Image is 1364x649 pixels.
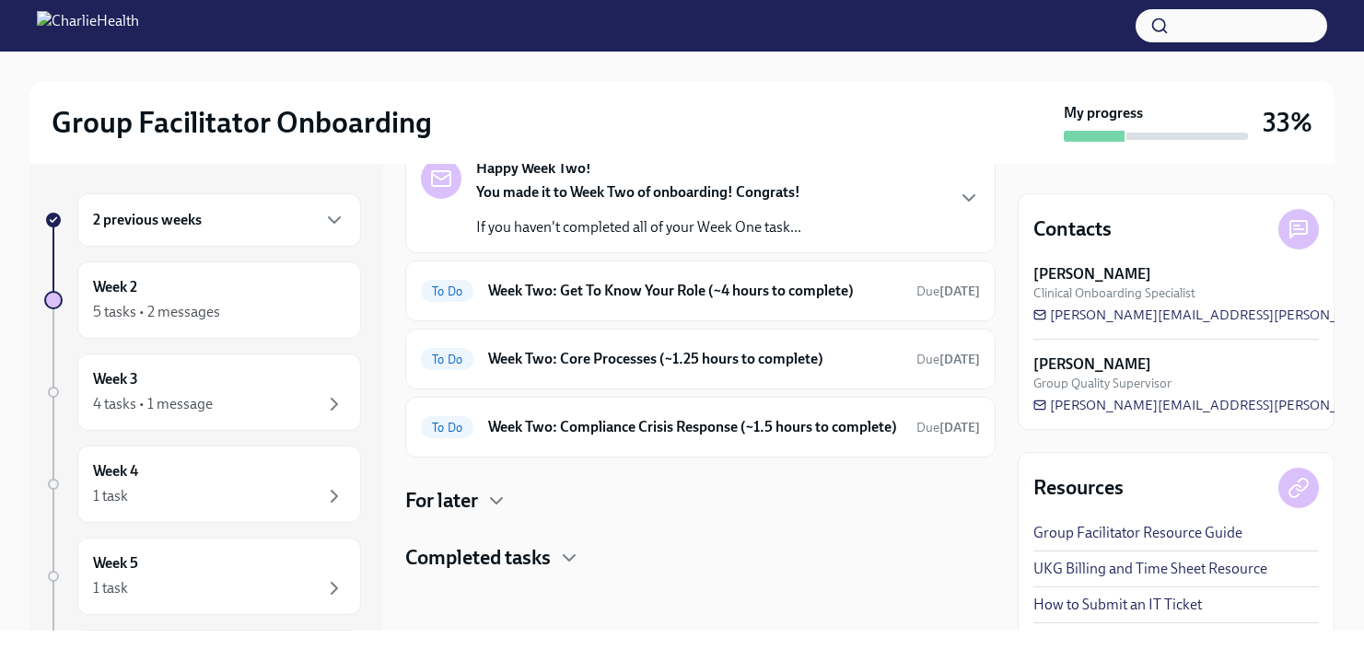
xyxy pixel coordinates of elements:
a: To DoWeek Two: Get To Know Your Role (~4 hours to complete)Due[DATE] [421,276,980,306]
div: 4 tasks • 1 message [93,394,213,414]
span: Due [916,284,980,299]
a: Group Facilitator Resource Guide [1033,523,1242,543]
div: 1 task [93,578,128,598]
span: Clinical Onboarding Specialist [1033,284,1195,302]
strong: My progress [1064,103,1143,123]
span: To Do [421,353,473,366]
strong: You made it to Week Two of onboarding! Congrats! [476,183,800,201]
strong: [PERSON_NAME] [1033,354,1151,375]
span: Group Quality Supervisor [1033,375,1172,392]
h6: Week 4 [93,461,138,481]
h2: Group Facilitator Onboarding [52,104,432,141]
span: October 6th, 2025 10:00 [916,283,980,300]
div: 5 tasks • 2 messages [93,302,220,322]
h6: Week 2 [93,277,137,297]
h3: 33% [1263,106,1312,139]
a: Week 34 tasks • 1 message [44,353,361,431]
span: October 6th, 2025 10:00 [916,351,980,368]
div: 2 previous weeks [77,193,361,247]
h4: Completed tasks [405,544,551,572]
span: Due [916,420,980,435]
p: If you haven't completed all of your Week One task... [476,217,801,238]
span: October 6th, 2025 10:00 [916,419,980,436]
h6: Week 5 [93,553,138,574]
a: To DoWeek Two: Core Processes (~1.25 hours to complete)Due[DATE] [421,344,980,374]
h6: Week Two: Get To Know Your Role (~4 hours to complete) [488,281,902,301]
h6: Week Two: Core Processes (~1.25 hours to complete) [488,349,902,369]
h4: Resources [1033,474,1124,502]
a: To DoWeek Two: Compliance Crisis Response (~1.5 hours to complete)Due[DATE] [421,412,980,442]
a: How to Submit an IT Ticket [1033,595,1202,615]
strong: [DATE] [939,420,980,435]
div: For later [405,487,996,515]
span: Due [916,352,980,367]
a: UKG Billing and Time Sheet Resource [1033,559,1267,579]
strong: [PERSON_NAME] [1033,264,1151,284]
div: Completed tasks [405,544,996,572]
h4: For later [405,487,478,515]
h6: Week Two: Compliance Crisis Response (~1.5 hours to complete) [488,417,902,437]
a: Week 41 task [44,446,361,523]
img: CharlieHealth [37,11,139,41]
strong: [DATE] [939,352,980,367]
h6: 2 previous weeks [93,210,202,230]
strong: Happy Week Two! [476,158,591,179]
h4: Contacts [1033,215,1112,243]
a: Week 51 task [44,538,361,615]
a: Week 25 tasks • 2 messages [44,261,361,339]
span: To Do [421,421,473,435]
strong: [DATE] [939,284,980,299]
h6: Week 3 [93,369,138,389]
span: To Do [421,284,473,298]
div: 1 task [93,486,128,506]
